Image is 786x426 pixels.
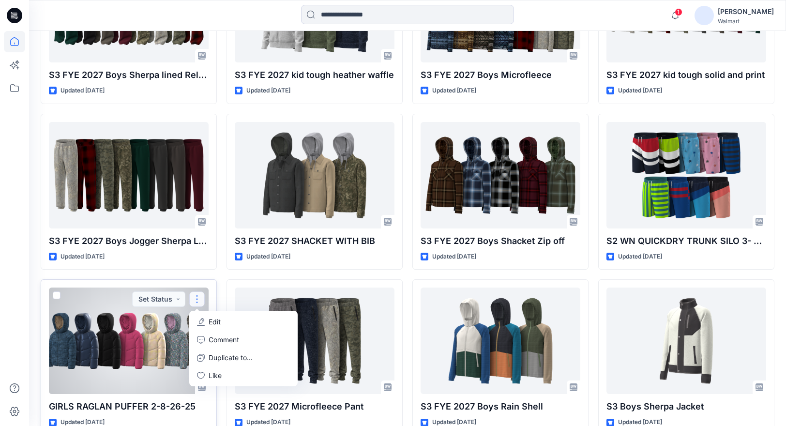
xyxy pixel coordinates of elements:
div: Walmart [718,17,774,25]
a: S3 FYE 2027 Boys Rain Shell [421,288,580,394]
p: S3 FYE 2027 Boys Sherpa lined Relax Fit [49,68,209,82]
a: S3 Boys Sherpa Jacket [606,288,766,394]
p: S3 FYE 2027 kid tough heather waffle [235,68,394,82]
p: S2 WN QUICKDRY TRUNK SILO 3- FULL ELASTIC [606,234,766,248]
a: S2 WN QUICKDRY TRUNK SILO 3- FULL ELASTIC [606,122,766,228]
p: Updated [DATE] [60,252,105,262]
p: S3 FYE 2027 Boys Microfleece [421,68,580,82]
p: Duplicate to... [209,352,253,363]
p: S3 FYE 2027 SHACKET WITH BIB [235,234,394,248]
p: Updated [DATE] [432,86,476,96]
p: GIRLS RAGLAN PUFFER 2-8-26-25 [49,400,209,413]
a: S3 FYE 2027 SHACKET WITH BIB [235,122,394,228]
p: Like [209,370,222,380]
a: Edit [191,313,296,331]
p: Updated [DATE] [432,252,476,262]
p: Updated [DATE] [618,86,662,96]
p: Comment [209,335,239,345]
a: S3 FYE 2027 Boys Jogger Sherpa Lined [49,122,209,228]
p: S3 FYE 2027 Boys Jogger Sherpa Lined [49,234,209,248]
p: S3 FYE 2027 Boys Shacket Zip off [421,234,580,248]
p: Edit [209,317,221,327]
p: Updated [DATE] [60,86,105,96]
span: 1 [675,8,682,16]
p: Updated [DATE] [618,252,662,262]
a: S3 FYE 2027 Boys Shacket Zip off [421,122,580,228]
a: GIRLS RAGLAN PUFFER 2-8-26-25 [49,288,209,394]
p: Updated [DATE] [246,252,290,262]
div: [PERSON_NAME] [718,6,774,17]
p: S3 FYE 2027 Boys Rain Shell [421,400,580,413]
p: S3 Boys Sherpa Jacket [606,400,766,413]
img: avatar [695,6,714,25]
p: S3 FYE 2027 Microfleece Pant [235,400,394,413]
p: Updated [DATE] [246,86,290,96]
a: S3 FYE 2027 Microfleece Pant [235,288,394,394]
p: S3 FYE 2027 kid tough solid and print [606,68,766,82]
